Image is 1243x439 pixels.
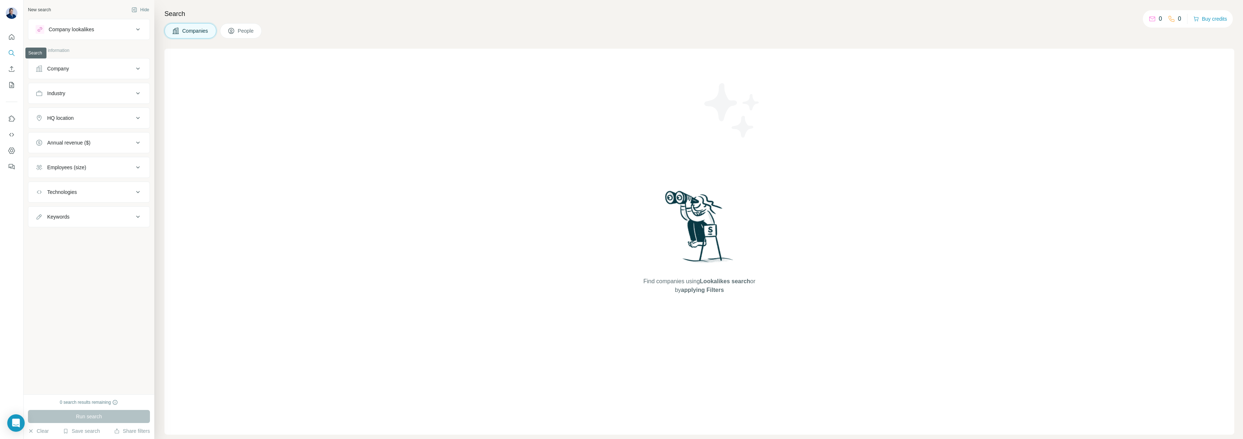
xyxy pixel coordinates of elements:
button: Keywords [28,208,150,225]
button: Company lookalikes [28,21,150,38]
button: Search [6,46,17,60]
p: 0 [1159,15,1162,23]
div: Technologies [47,188,77,196]
p: 0 [1178,15,1181,23]
button: Company [28,60,150,77]
button: HQ location [28,109,150,127]
button: Technologies [28,183,150,201]
button: Hide [126,4,154,15]
p: Company information [28,47,150,54]
span: People [238,27,254,34]
span: Find companies using or by [641,277,757,294]
img: Surfe Illustration - Stars [700,78,765,143]
button: Annual revenue ($) [28,134,150,151]
div: HQ location [47,114,74,122]
div: Employees (size) [47,164,86,171]
button: Share filters [114,427,150,435]
button: Use Surfe API [6,128,17,141]
div: Keywords [47,213,69,220]
button: Feedback [6,160,17,173]
div: Industry [47,90,65,97]
button: Employees (size) [28,159,150,176]
span: applying Filters [681,287,724,293]
button: Save search [63,427,100,435]
button: Clear [28,427,49,435]
div: 0 search results remaining [60,399,118,406]
button: My lists [6,78,17,92]
button: Use Surfe on LinkedIn [6,112,17,125]
div: Annual revenue ($) [47,139,90,146]
span: Companies [182,27,209,34]
span: Lookalikes search [700,278,750,284]
button: Quick start [6,31,17,44]
button: Dashboard [6,144,17,157]
h4: Search [164,9,1234,19]
img: Avatar [6,7,17,19]
button: Buy credits [1193,14,1227,24]
button: Enrich CSV [6,62,17,76]
div: New search [28,7,51,13]
div: Company lookalikes [49,26,94,33]
div: Company [47,65,69,72]
div: Open Intercom Messenger [7,414,25,432]
button: Industry [28,85,150,102]
img: Surfe Illustration - Woman searching with binoculars [662,189,737,270]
